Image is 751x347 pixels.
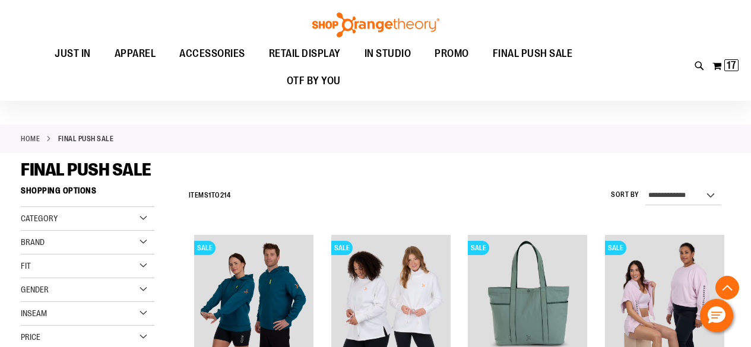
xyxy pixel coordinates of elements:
[481,40,585,67] a: FINAL PUSH SALE
[58,133,114,144] strong: FINAL PUSH SALE
[21,160,151,180] span: FINAL PUSH SALE
[365,40,411,67] span: IN STUDIO
[700,299,733,332] button: Hello, have a question? Let’s chat.
[220,191,231,199] span: 214
[43,40,103,68] a: JUST IN
[167,40,257,68] a: ACCESSORIES
[21,308,47,318] span: Inseam
[21,180,154,207] strong: Shopping Options
[103,40,168,68] a: APPAREL
[189,186,231,205] h2: Items to
[21,332,40,342] span: Price
[310,12,441,37] img: Shop Orangetheory
[435,40,469,67] span: PROMO
[21,214,58,223] span: Category
[275,68,353,95] a: OTF BY YOU
[331,241,353,255] span: SALE
[605,241,626,255] span: SALE
[611,190,639,200] label: Sort By
[21,285,49,294] span: Gender
[715,276,739,300] button: Back To Top
[493,40,573,67] span: FINAL PUSH SALE
[353,40,423,68] a: IN STUDIO
[21,237,45,247] span: Brand
[257,40,353,68] a: RETAIL DISPLAY
[423,40,481,68] a: PROMO
[468,241,489,255] span: SALE
[179,40,245,67] span: ACCESSORIES
[269,40,341,67] span: RETAIL DISPLAY
[194,241,216,255] span: SALE
[21,261,31,270] span: Fit
[115,40,156,67] span: APPAREL
[21,133,40,144] a: Home
[287,68,341,94] span: OTF BY YOU
[55,40,91,67] span: JUST IN
[208,191,211,199] span: 1
[727,59,736,71] span: 17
